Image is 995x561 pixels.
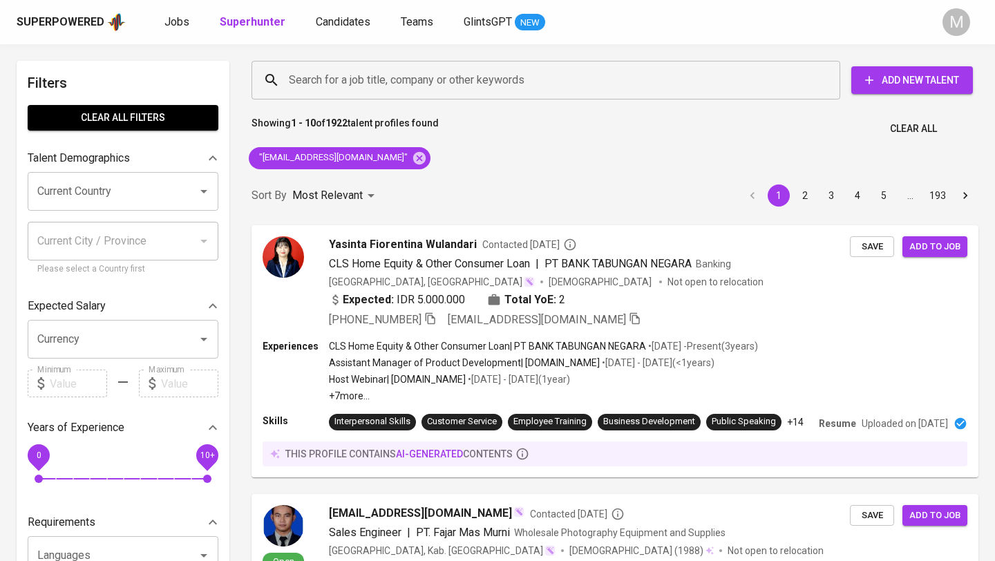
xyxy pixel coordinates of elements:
button: Go to page 193 [925,184,950,207]
svg: By Jakarta recruiter [611,507,625,521]
button: Open [194,330,214,349]
b: 1 - 10 [291,117,316,129]
span: 2 [559,292,565,308]
p: CLS Home Equity & Other Consumer Loan | PT BANK TABUNGAN NEGARA [329,339,646,353]
span: PT BANK TABUNGAN NEGARA [544,257,692,270]
span: 0 [36,450,41,460]
a: Candidates [316,14,373,31]
span: Add to job [909,239,960,255]
input: Value [161,370,218,397]
span: Wholesale Photography Equipment and Supplies [514,527,726,538]
span: [EMAIL_ADDRESS][DOMAIN_NAME] [329,505,512,522]
div: [GEOGRAPHIC_DATA], [GEOGRAPHIC_DATA] [329,275,535,289]
p: Most Relevant [292,187,363,204]
span: Add to job [909,508,960,524]
button: Go to page 5 [873,184,895,207]
p: Sort By [252,187,287,204]
div: IDR 5.000.000 [329,292,465,308]
span: CLS Home Equity & Other Consumer Loan [329,257,530,270]
button: Add New Talent [851,66,973,94]
div: Most Relevant [292,183,379,209]
div: Public Speaking [712,415,776,428]
button: Clear All filters [28,105,218,131]
div: M [942,8,970,36]
span: Banking [696,258,731,269]
p: Skills [263,414,329,428]
span: Clear All filters [39,109,207,126]
button: Add to job [902,236,967,258]
button: Go to page 2 [794,184,816,207]
button: Go to page 3 [820,184,842,207]
a: GlintsGPT NEW [464,14,545,31]
img: 6c4f8bb1cbedb0e83773c9adb8ce306a.jpeg [263,236,304,278]
input: Value [50,370,107,397]
button: Add to job [902,505,967,526]
span: 10+ [200,450,214,460]
p: Assistant Manager of Product Development | [DOMAIN_NAME] [329,356,600,370]
b: Total YoE: [504,292,556,308]
img: 06d63c3163b0b59a59c0bd3544c62eb2.jpg [263,505,304,546]
button: Go to page 4 [846,184,869,207]
img: app logo [107,12,126,32]
p: Host Webinar | [DOMAIN_NAME] [329,372,466,386]
p: Talent Demographics [28,150,130,167]
button: Open [194,182,214,201]
div: "[EMAIL_ADDRESS][DOMAIN_NAME]" [249,147,430,169]
span: Candidates [316,15,370,28]
p: • [DATE] - [DATE] ( <1 years ) [600,356,714,370]
div: Interpersonal Skills [334,415,410,428]
span: Save [857,239,887,255]
a: Superhunter [220,14,288,31]
span: Contacted [DATE] [530,507,625,521]
b: 1922 [325,117,348,129]
p: +7 more ... [329,389,758,403]
b: Expected: [343,292,394,308]
div: (1988) [569,544,714,558]
p: Requirements [28,514,95,531]
div: Employee Training [513,415,587,428]
p: Not open to relocation [728,544,824,558]
span: Jobs [164,15,189,28]
span: [EMAIL_ADDRESS][DOMAIN_NAME] [448,313,626,326]
button: Clear All [884,116,942,142]
a: Jobs [164,14,192,31]
span: Save [857,508,887,524]
div: [GEOGRAPHIC_DATA], Kab. [GEOGRAPHIC_DATA] [329,544,556,558]
span: "[EMAIL_ADDRESS][DOMAIN_NAME]" [249,151,416,164]
div: Expected Salary [28,292,218,320]
span: Yasinta Fiorentina Wulandari [329,236,477,253]
a: Superpoweredapp logo [17,12,126,32]
span: Clear All [890,120,937,137]
p: Showing of talent profiles found [252,116,439,142]
p: Resume [819,417,856,430]
span: [DEMOGRAPHIC_DATA] [569,544,674,558]
img: magic_wand.svg [513,506,524,517]
p: this profile contains contents [285,447,513,461]
b: Superhunter [220,15,285,28]
span: [DEMOGRAPHIC_DATA] [549,275,654,289]
a: Yasinta Fiorentina WulandariContacted [DATE]CLS Home Equity & Other Consumer Loan|PT BANK TABUNGA... [252,225,978,477]
div: Requirements [28,508,218,536]
p: +14 [787,415,804,429]
p: • [DATE] - Present ( 3 years ) [646,339,758,353]
button: Save [850,505,894,526]
span: | [407,524,410,541]
p: Please select a Country first [37,263,209,276]
h6: Filters [28,72,218,94]
span: NEW [515,16,545,30]
span: | [536,256,539,272]
span: GlintsGPT [464,15,512,28]
a: Teams [401,14,436,31]
svg: By Jakarta recruiter [563,238,577,251]
p: Years of Experience [28,419,124,436]
div: Superpowered [17,15,104,30]
button: Go to next page [954,184,976,207]
p: Experiences [263,339,329,353]
button: Save [850,236,894,258]
span: Contacted [DATE] [482,238,577,251]
p: Not open to relocation [667,275,764,289]
div: Years of Experience [28,414,218,441]
div: Talent Demographics [28,144,218,172]
div: Customer Service [427,415,497,428]
button: page 1 [768,184,790,207]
